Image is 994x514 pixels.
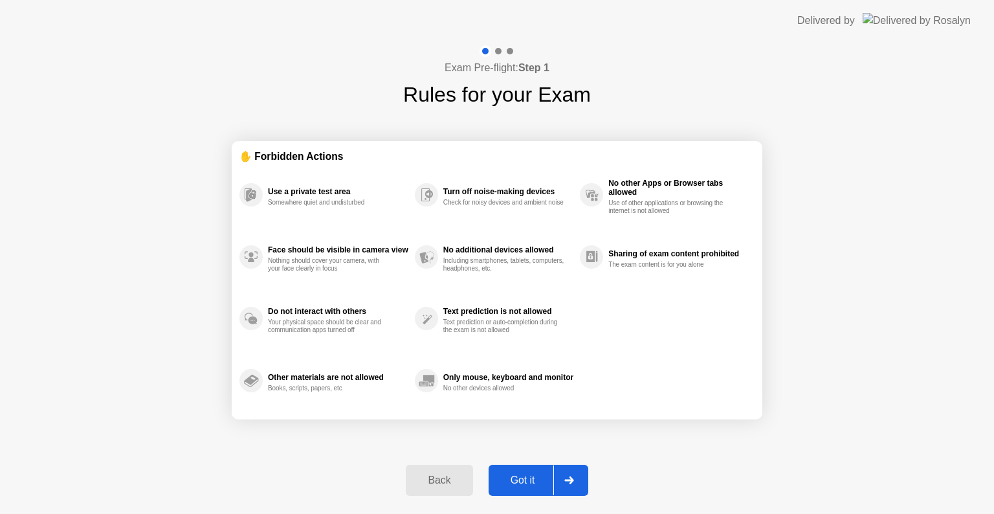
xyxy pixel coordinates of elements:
div: Delivered by [797,13,855,28]
div: Check for noisy devices and ambient noise [443,199,566,207]
div: Turn off noise-making devices [443,187,573,196]
h4: Exam Pre-flight: [445,60,549,76]
div: Text prediction or auto-completion during the exam is not allowed [443,318,566,334]
button: Got it [489,465,588,496]
div: Other materials are not allowed [268,373,408,382]
div: Got it [492,475,553,486]
div: Including smartphones, tablets, computers, headphones, etc. [443,257,566,273]
div: No other Apps or Browser tabs allowed [608,179,748,197]
div: Books, scripts, papers, etc [268,385,390,392]
div: ✋ Forbidden Actions [239,149,755,164]
div: Back [410,475,469,486]
b: Step 1 [518,62,549,73]
div: No additional devices allowed [443,245,573,254]
h1: Rules for your Exam [403,79,591,110]
div: Only mouse, keyboard and monitor [443,373,573,382]
div: The exam content is for you alone [608,261,731,269]
div: Text prediction is not allowed [443,307,573,316]
img: Delivered by Rosalyn [863,13,971,28]
div: Face should be visible in camera view [268,245,408,254]
div: Sharing of exam content prohibited [608,249,748,258]
div: Do not interact with others [268,307,408,316]
button: Back [406,465,472,496]
div: Somewhere quiet and undisturbed [268,199,390,207]
div: Nothing should cover your camera, with your face clearly in focus [268,257,390,273]
div: Use a private test area [268,187,408,196]
div: Use of other applications or browsing the internet is not allowed [608,199,731,215]
div: Your physical space should be clear and communication apps turned off [268,318,390,334]
div: No other devices allowed [443,385,566,392]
